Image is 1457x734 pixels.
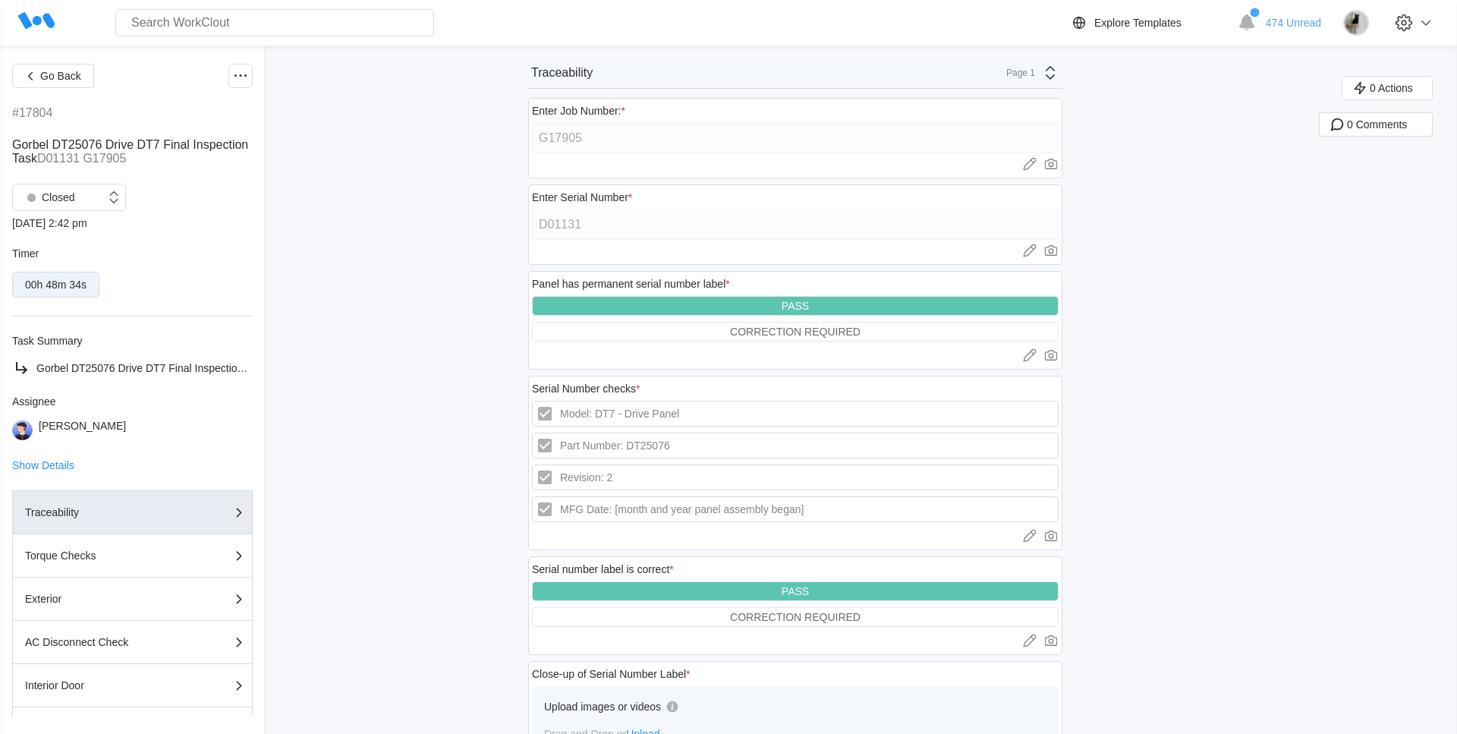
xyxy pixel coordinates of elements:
span: 0 Actions [1370,83,1413,93]
div: Assignee [12,395,253,408]
div: Explore Templates [1094,17,1182,29]
div: [PERSON_NAME] [39,420,126,440]
img: stormageddon_tree.jpg [1343,10,1369,36]
div: Enter Job Number: [532,105,625,117]
button: Exterior [12,578,253,621]
div: Closed [20,187,75,208]
button: Traceability [12,490,253,534]
span: Gorbel DT25076 Drive DT7 Final Inspection Task [12,138,248,165]
div: Traceability [531,66,593,80]
input: Search WorkClout [115,9,434,36]
div: CORRECTION REQUIRED [730,611,861,623]
div: Torque Checks [25,550,177,561]
button: Torque Checks [12,534,253,578]
div: PASS [782,300,809,312]
label: Part Number: DT25076 [532,433,1059,458]
button: AC Disconnect Check [12,621,253,664]
a: Explore Templates [1070,14,1230,32]
span: 474 Unread [1266,17,1321,29]
a: Gorbel DT25076 Drive DT7 Final Inspection Task [12,359,253,377]
span: Gorbel DT25076 Drive DT7 Final Inspection Task [36,362,268,374]
div: Page 1 [997,68,1035,78]
button: Go Back [12,64,94,88]
div: CORRECTION REQUIRED [730,326,861,338]
label: MFG Date: [month and year panel assembly began] [532,496,1059,522]
label: Model: DT7 - Drive Panel [532,401,1059,427]
div: PASS [782,585,809,597]
div: AC Disconnect Check [25,637,177,647]
div: Close-up of Serial Number Label [532,668,691,680]
div: Upload images or videos [544,701,661,713]
button: 0 Actions [1342,76,1433,100]
div: Enter Serial Number [532,191,632,203]
div: Task Summary [12,335,253,347]
span: Go Back [40,71,81,81]
div: 00h 48m 34s [25,279,87,291]
div: Traceability [25,507,177,518]
img: user-5.png [12,420,33,440]
span: 0 Comments [1347,119,1407,130]
div: Interior Door [25,680,177,691]
div: [DATE] 2:42 pm [12,217,253,229]
mark: G17905 [83,152,126,165]
div: Serial number label is correct [532,563,674,575]
div: #17804 [12,106,52,120]
div: Exterior [25,594,177,604]
button: Interior Door [12,664,253,707]
button: 0 Comments [1319,112,1433,137]
div: Timer [12,247,253,260]
mark: D01131 [37,152,80,165]
input: Type here... [532,209,1059,240]
div: Panel has permanent serial number label [532,278,730,290]
button: Show Details [12,460,74,471]
div: Serial Number checks [532,383,640,395]
label: Revision: 2 [532,465,1059,490]
input: Type here... [532,123,1059,153]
